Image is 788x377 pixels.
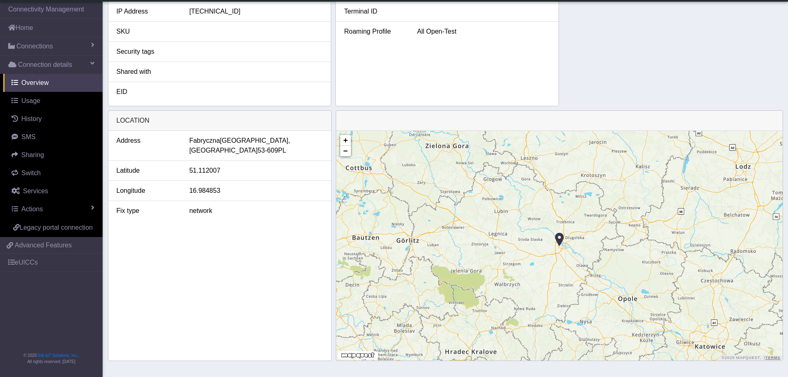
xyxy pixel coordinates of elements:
div: SKU [110,27,183,37]
div: Longitude [110,186,183,196]
a: Telit IoT Solutions, Inc. [37,353,78,358]
span: Switch [21,169,41,176]
a: Services [3,182,103,200]
div: LOCATION [108,111,331,131]
span: PL [278,146,286,155]
span: Sharing [21,151,44,158]
span: Overview [21,79,49,86]
span: Legacy portal connection [20,224,93,231]
span: Actions [21,206,43,212]
div: All Open-Test [411,27,557,37]
a: Usage [3,92,103,110]
div: Latitude [110,166,183,176]
span: Fabryczna [189,136,220,146]
a: Zoom in [340,135,351,146]
a: SMS [3,128,103,146]
a: Actions [3,200,103,218]
div: Address [110,136,183,155]
span: Advanced Features [15,240,72,250]
a: Zoom out [340,146,351,156]
span: [GEOGRAPHIC_DATA], [220,136,290,146]
a: Overview [3,74,103,92]
span: [GEOGRAPHIC_DATA] [189,146,258,155]
span: Services [23,187,48,194]
div: [TECHNICAL_ID] [183,7,329,16]
span: SMS [21,133,36,140]
div: Roaming Profile [338,27,411,37]
span: 53-609 [258,146,278,155]
div: Fix type [110,206,183,216]
a: Switch [3,164,103,182]
span: Usage [21,97,40,104]
div: Terminal ID [338,7,411,16]
div: ©2025 MapQuest, | [719,355,782,361]
span: Connections [16,41,53,51]
a: Sharing [3,146,103,164]
div: 51.112007 [183,166,329,176]
span: Connection details [18,60,72,70]
div: 16.984853 [183,186,329,196]
div: Shared with [110,67,183,77]
span: History [21,115,42,122]
a: Terms [765,356,781,360]
div: IP Address [110,7,183,16]
div: Security tags [110,47,183,57]
a: History [3,110,103,128]
div: EID [110,87,183,97]
div: network [183,206,329,216]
